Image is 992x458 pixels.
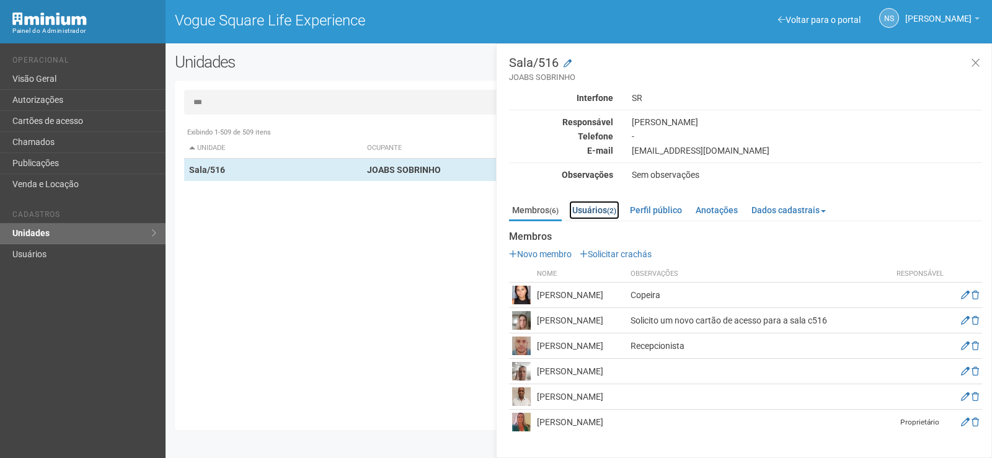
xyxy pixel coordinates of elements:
a: Editar membro [961,366,970,376]
img: user.png [512,337,531,355]
div: Exibindo 1-509 de 509 itens [184,127,973,138]
div: [PERSON_NAME] [622,117,991,128]
img: user.png [512,311,531,330]
div: Interfone [500,92,622,103]
div: Responsável [500,117,622,128]
th: Ocupante: activate to sort column ascending [362,138,687,159]
a: Usuários(2) [569,201,619,219]
td: Proprietário [889,410,951,435]
td: [PERSON_NAME] [534,384,627,410]
a: Excluir membro [972,417,979,427]
td: [PERSON_NAME] [534,333,627,359]
img: user.png [512,387,531,406]
div: [EMAIL_ADDRESS][DOMAIN_NAME] [622,145,991,156]
div: Painel do Administrador [12,25,156,37]
a: Editar membro [961,341,970,351]
td: Recepcionista [627,333,889,359]
h3: Sala/516 [509,56,982,83]
strong: Sala/516 [189,165,225,175]
h2: Unidades [175,53,501,71]
a: NS [879,8,899,28]
img: user.png [512,413,531,431]
td: [PERSON_NAME] [534,308,627,333]
td: [PERSON_NAME] [534,410,627,435]
a: Perfil público [627,201,685,219]
a: Editar membro [961,392,970,402]
td: Solicito um novo cartão de acesso para a sala c516 [627,308,889,333]
th: Nome [534,266,627,283]
img: user.png [512,362,531,381]
a: Excluir membro [972,366,979,376]
a: Excluir membro [972,290,979,300]
span: Nicolle Silva [905,2,972,24]
strong: Membros [509,231,982,242]
a: [PERSON_NAME] [905,15,980,25]
a: Modificar a unidade [564,58,572,70]
a: Voltar para o portal [778,15,861,25]
th: Responsável [889,266,951,283]
a: Dados cadastrais [748,201,829,219]
img: user.png [512,286,531,304]
div: SR [622,92,991,103]
small: JOABS SOBRINHO [509,72,982,83]
div: - [622,131,991,142]
li: Operacional [12,56,156,69]
small: (2) [607,206,616,215]
td: Copeira [627,283,889,308]
a: Editar membro [961,315,970,325]
small: (6) [549,206,559,215]
a: Excluir membro [972,315,979,325]
a: Excluir membro [972,341,979,351]
div: Sem observações [622,169,991,180]
td: [PERSON_NAME] [534,283,627,308]
div: E-mail [500,145,622,156]
td: [PERSON_NAME] [534,359,627,384]
a: Editar membro [961,417,970,427]
a: Anotações [693,201,741,219]
div: Telefone [500,131,622,142]
a: Solicitar crachás [580,249,652,259]
a: Editar membro [961,290,970,300]
div: Observações [500,169,622,180]
li: Cadastros [12,210,156,223]
a: Excluir membro [972,392,979,402]
img: Minium [12,12,87,25]
th: Unidade: activate to sort column descending [184,138,363,159]
a: Novo membro [509,249,572,259]
a: Membros(6) [509,201,562,221]
h1: Vogue Square Life Experience [175,12,570,29]
strong: JOABS SOBRINHO [367,165,441,175]
th: Observações [627,266,889,283]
